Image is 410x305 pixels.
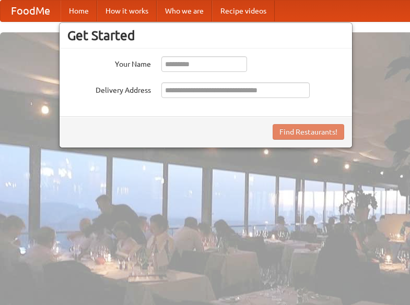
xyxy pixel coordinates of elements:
[61,1,97,21] a: Home
[212,1,275,21] a: Recipe videos
[97,1,157,21] a: How it works
[157,1,212,21] a: Who we are
[1,1,61,21] a: FoodMe
[67,82,151,95] label: Delivery Address
[273,124,344,140] button: Find Restaurants!
[67,56,151,69] label: Your Name
[67,28,344,43] h3: Get Started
